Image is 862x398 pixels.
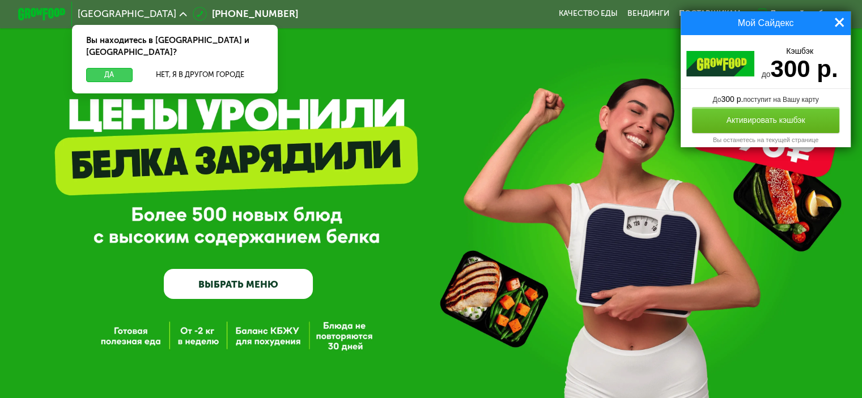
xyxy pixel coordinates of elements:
a: Мой Сайдекс [738,11,794,35]
span: До поступит на Вашу карту [712,96,818,104]
div: поставщикам [679,9,741,19]
a: Качество еды [559,9,618,19]
b: 300 р. [770,55,838,82]
button: Да [86,68,132,82]
a: [PHONE_NUMBER] [193,7,298,21]
a: ВЫБРАТЬ МЕНЮ [164,269,313,299]
img: 15909.png [686,51,754,77]
div: Кэшбэк [754,46,845,55]
small: Вы останетесь на текущей странице [713,136,818,143]
b: 300 р. [721,95,743,104]
div: Вы находитесь в [GEOGRAPHIC_DATA] и [GEOGRAPHIC_DATA]? [72,25,278,68]
a: Активировать кэшбэк [692,107,839,133]
span: [GEOGRAPHIC_DATA] [78,9,176,19]
button: Нет, я в другом городе [137,68,264,82]
div: до [754,41,845,88]
a: Вендинги [627,9,669,19]
div: Личный кабинет [770,7,844,21]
